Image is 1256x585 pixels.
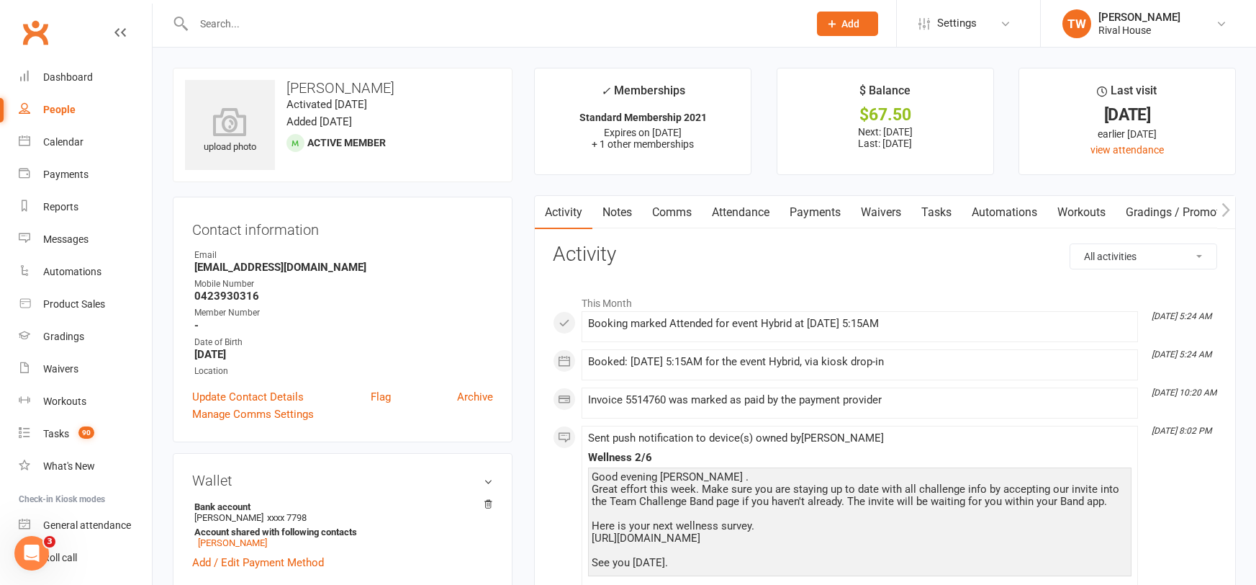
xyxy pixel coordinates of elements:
div: Invoice 5514760 was marked as paid by the payment provider [588,394,1131,406]
div: Roll call [43,552,77,563]
span: Settings [937,7,977,40]
a: Messages [19,223,152,256]
div: $ Balance [859,81,911,107]
a: Flag [371,388,391,406]
a: Calendar [19,126,152,158]
a: Payments [19,158,152,191]
div: Good evening [PERSON_NAME] . Great effort this week. Make sure you are staying up to date with al... [592,471,1128,569]
span: Expires on [DATE] [604,127,682,138]
a: Workouts [19,385,152,418]
div: Product Sales [43,298,105,310]
span: to device(s) owned by [PERSON_NAME] [696,432,884,445]
a: Activity [535,196,592,229]
div: Booking marked Attended for event Hybrid at [DATE] 5:15AM [588,318,1131,330]
div: What's New [43,460,95,472]
a: Update Contact Details [192,388,304,406]
div: Date of Birth [194,336,493,349]
a: view attendance [1090,144,1164,156]
a: Gradings / Promotions [1116,196,1252,229]
div: Workouts [43,396,86,407]
a: Product Sales [19,288,152,321]
div: Payments [43,169,89,180]
div: General attendance [43,519,131,531]
li: [PERSON_NAME] [192,499,493,550]
span: xxxx 7798 [267,512,307,523]
a: Add / Edit Payment Method [192,554,324,571]
i: ✓ [601,84,610,98]
strong: [DATE] [194,348,493,361]
a: Manage Comms Settings [192,406,314,423]
a: Automations [962,196,1047,229]
span: Active member [307,137,386,148]
li: This Month [553,288,1217,311]
a: Payments [780,196,851,229]
a: Comms [642,196,702,229]
span: 90 [78,427,94,439]
div: Member Number [194,306,493,320]
a: General attendance kiosk mode [19,509,152,542]
div: Email [194,249,493,262]
span: Add [842,18,860,30]
a: Dashboard [19,61,152,94]
div: Calendar [43,136,83,148]
div: Last visit [1097,81,1157,107]
iframe: Intercom live chat [14,536,49,571]
div: TW [1062,9,1091,38]
div: Wellness 2/6 [588,452,1131,464]
i: [DATE] 5:24 AM [1152,311,1211,321]
i: [DATE] 5:24 AM [1152,349,1211,360]
p: Next: [DATE] Last: [DATE] [790,126,980,149]
strong: - [194,319,493,332]
h3: Contact information [192,216,493,238]
a: Automations [19,256,152,288]
span: Sent push notification [588,432,884,445]
div: Mobile Number [194,277,493,291]
strong: Bank account [194,501,486,512]
a: Waivers [851,196,911,229]
h3: Activity [553,244,1217,266]
div: Location [194,365,493,378]
button: Add [817,12,878,36]
div: Memberships [601,81,685,108]
strong: Account shared with following contacts [194,527,486,537]
input: Search... [189,14,798,34]
div: Dashboard [43,71,93,83]
div: [DATE] [1032,107,1222,122]
h3: [PERSON_NAME] [185,80,500,96]
h3: Wallet [192,473,493,488]
time: Activated [DATE] [286,98,367,111]
a: Waivers [19,353,152,385]
span: + 1 other memberships [592,138,694,150]
strong: Standard Membership 2021 [579,112,707,123]
div: Tasks [43,428,69,439]
a: Roll call [19,542,152,574]
i: [DATE] 10:20 AM [1152,388,1216,398]
div: $67.50 [790,107,980,122]
a: People [19,94,152,126]
div: [PERSON_NAME] [1098,11,1180,24]
a: [PERSON_NAME] [198,537,267,548]
strong: [EMAIL_ADDRESS][DOMAIN_NAME] [194,261,493,274]
a: Clubworx [17,14,53,50]
a: Gradings [19,321,152,353]
div: Waivers [43,363,78,375]
i: [DATE] 8:02 PM [1152,426,1211,436]
a: Notes [592,196,642,229]
a: Archive [457,388,493,406]
div: Rival House [1098,24,1180,37]
time: Added [DATE] [286,115,352,128]
a: Tasks 90 [19,418,152,450]
strong: 0423930316 [194,290,493,303]
a: Workouts [1047,196,1116,229]
a: Tasks [911,196,962,229]
div: People [43,104,76,115]
a: Attendance [702,196,780,229]
div: Gradings [43,331,84,342]
a: Reports [19,191,152,223]
div: earlier [DATE] [1032,126,1222,142]
div: Automations [43,266,101,277]
div: Messages [43,233,89,245]
a: What's New [19,450,152,483]
div: Reports [43,201,78,213]
span: 3 [44,536,55,548]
